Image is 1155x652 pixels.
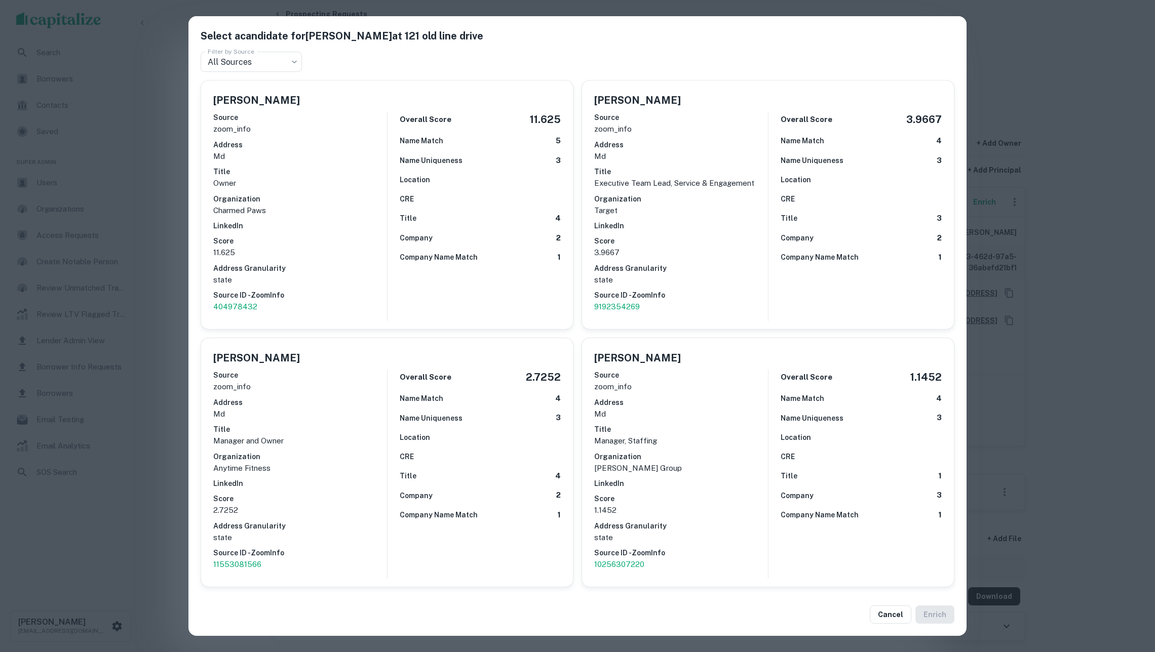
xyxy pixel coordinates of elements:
[213,493,387,504] h6: Score
[213,504,387,516] p: 2.7252
[594,424,768,435] h6: Title
[781,213,797,224] h6: Title
[1104,571,1155,620] iframe: Chat Widget
[781,470,797,481] h6: Title
[594,462,768,474] p: [PERSON_NAME] Group
[594,177,768,189] p: Executive Team Lead, Service & Engagement
[594,123,768,135] p: zoom_info
[594,493,768,504] h6: Score
[208,47,254,56] label: Filter by Source
[781,114,832,126] h6: Overall Score
[781,252,859,263] h6: Company Name Match
[400,372,451,383] h6: Overall Score
[213,435,387,447] p: Manager and Owner
[594,397,768,408] h6: Address
[213,193,387,205] h6: Organization
[594,220,768,231] h6: LinkedIn
[213,478,387,489] h6: LinkedIn
[213,424,387,435] h6: Title
[594,451,768,462] h6: Organization
[213,150,387,162] p: md
[213,123,387,135] p: zoom_info
[938,509,942,521] h6: 1
[555,393,561,404] h6: 4
[555,470,561,482] h6: 4
[870,605,911,624] button: Cancel
[594,112,768,123] h6: Source
[213,274,387,286] p: state
[555,213,561,224] h6: 4
[781,372,832,383] h6: Overall Score
[556,412,561,424] h6: 3
[937,155,942,167] h6: 3
[594,520,768,532] h6: Address Granularity
[400,451,414,462] h6: CRE
[781,393,824,404] h6: Name Match
[594,93,681,108] h5: [PERSON_NAME]
[937,232,942,244] h6: 2
[936,393,942,404] h6: 4
[213,547,387,558] h6: Source ID - ZoomInfo
[213,532,387,544] p: state
[213,558,387,570] a: 11553081566
[938,470,942,482] h6: 1
[594,558,768,570] a: 10256307220
[213,370,387,381] h6: Source
[594,435,768,447] p: Manager, Staffing
[594,235,768,247] h6: Score
[781,413,843,424] h6: Name Uniqueness
[594,370,768,381] h6: Source
[213,220,387,231] h6: LinkedIn
[594,139,768,150] h6: Address
[781,155,843,166] h6: Name Uniqueness
[594,247,768,259] p: 3.9667
[530,112,561,127] h5: 11.625
[213,112,387,123] h6: Source
[400,509,478,520] h6: Company Name Match
[594,205,768,217] p: Target
[213,177,387,189] p: Owner
[213,205,387,217] p: Charmed Paws
[556,155,561,167] h6: 3
[594,350,681,365] h5: [PERSON_NAME]
[781,509,859,520] h6: Company Name Match
[557,509,561,521] h6: 1
[526,370,561,385] h5: 2.7252
[213,301,387,313] a: 404978432
[594,547,768,558] h6: Source ID - ZoomInfo
[400,393,443,404] h6: Name Match
[213,263,387,274] h6: Address Granularity
[400,135,443,146] h6: Name Match
[781,193,795,205] h6: CRE
[781,451,795,462] h6: CRE
[213,350,300,365] h5: [PERSON_NAME]
[400,470,416,481] h6: Title
[557,252,561,263] h6: 1
[594,150,768,162] p: md
[400,252,478,263] h6: Company Name Match
[594,381,768,393] p: zoom_info
[213,397,387,408] h6: Address
[937,490,942,501] h6: 3
[213,381,387,393] p: zoom_info
[594,532,768,544] p: state
[400,232,433,243] h6: Company
[594,504,768,516] p: 1.1452
[594,290,768,301] h6: Source ID - ZoomInfo
[937,412,942,424] h6: 3
[781,232,814,243] h6: Company
[213,408,387,420] p: md
[213,451,387,462] h6: Organization
[213,520,387,532] h6: Address Granularity
[594,193,768,205] h6: Organization
[201,28,954,44] h5: Select a candidate for [PERSON_NAME] at 121 old line drive
[910,370,942,385] h5: 1.1452
[594,478,768,489] h6: LinkedIn
[213,247,387,259] p: 11.625
[937,213,942,224] h6: 3
[400,432,430,443] h6: Location
[781,490,814,501] h6: Company
[594,301,768,313] p: 9192354269
[594,274,768,286] p: state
